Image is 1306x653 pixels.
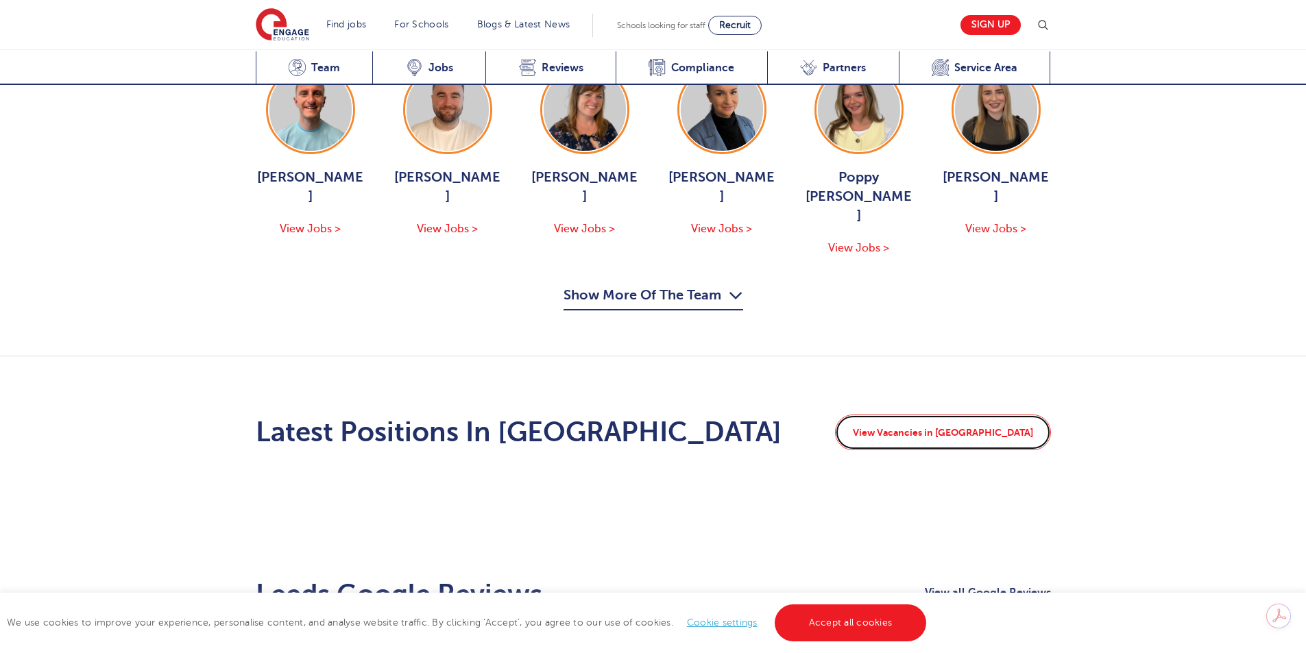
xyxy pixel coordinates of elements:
span: [PERSON_NAME] [256,168,365,206]
span: View Jobs > [554,223,615,235]
a: Reviews [485,51,616,85]
span: View Jobs > [965,223,1026,235]
a: [PERSON_NAME] View Jobs > [667,65,777,238]
span: Recruit [719,20,751,30]
a: Poppy [PERSON_NAME] View Jobs > [804,65,914,257]
span: View Jobs > [828,242,889,254]
span: Service Area [954,61,1017,75]
img: Engage Education [256,8,309,42]
a: [PERSON_NAME] View Jobs > [256,65,365,238]
a: Jobs [372,51,485,85]
a: Compliance [616,51,767,85]
span: Reviews [542,61,583,75]
a: Accept all cookies [775,604,927,641]
button: Show More Of The Team [564,284,743,310]
a: View Vacancies in [GEOGRAPHIC_DATA] [835,415,1051,450]
span: [PERSON_NAME] [667,168,777,206]
img: Joanne Wright [544,69,626,151]
img: Poppy Burnside [818,69,900,151]
a: Find jobs [326,19,367,29]
span: View Jobs > [280,223,341,235]
span: Team [311,61,340,75]
a: For Schools [394,19,448,29]
a: Cookie settings [687,617,758,628]
span: View Jobs > [691,223,752,235]
span: Jobs [428,61,453,75]
span: Schools looking for staff [617,21,705,30]
h2: Latest Positions In [GEOGRAPHIC_DATA] [256,416,782,449]
a: [PERSON_NAME] View Jobs > [941,65,1051,238]
a: Team [256,51,373,85]
img: Chris Rushton [407,69,489,151]
span: [PERSON_NAME] [530,168,640,206]
span: Poppy [PERSON_NAME] [804,168,914,225]
span: Partners [823,61,866,75]
span: [PERSON_NAME] [393,168,503,206]
a: View all Google Reviews [925,584,1051,606]
span: View Jobs > [417,223,478,235]
a: Partners [767,51,899,85]
a: Recruit [708,16,762,35]
span: [PERSON_NAME] [941,168,1051,206]
a: Blogs & Latest News [477,19,570,29]
img: Layla McCosker [955,69,1037,151]
a: [PERSON_NAME] View Jobs > [393,65,503,238]
img: Holly Johnson [681,69,763,151]
span: We use cookies to improve your experience, personalise content, and analyse website traffic. By c... [7,617,930,628]
img: George Dignam [269,69,352,151]
a: Sign up [960,15,1021,35]
h2: Leeds Google Reviews [256,578,542,611]
a: [PERSON_NAME] View Jobs > [530,65,640,238]
a: Service Area [899,51,1051,85]
span: Compliance [671,61,734,75]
